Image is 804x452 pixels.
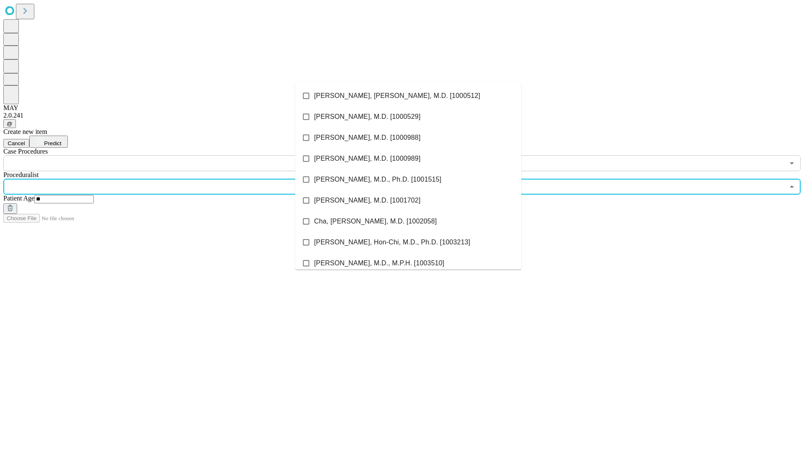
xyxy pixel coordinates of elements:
[3,148,48,155] span: Scheduled Procedure
[314,112,420,122] span: [PERSON_NAME], M.D. [1000529]
[314,175,441,185] span: [PERSON_NAME], M.D., Ph.D. [1001515]
[314,91,480,101] span: [PERSON_NAME], [PERSON_NAME], M.D. [1000512]
[3,104,801,112] div: MAY
[3,171,39,178] span: Proceduralist
[7,121,13,127] span: @
[786,181,798,193] button: Close
[3,119,16,128] button: @
[3,128,47,135] span: Create new item
[314,237,470,247] span: [PERSON_NAME], Hon-Chi, M.D., Ph.D. [1003213]
[8,140,25,146] span: Cancel
[44,140,61,146] span: Predict
[786,157,798,169] button: Open
[3,195,34,202] span: Patient Age
[3,112,801,119] div: 2.0.241
[314,133,420,143] span: [PERSON_NAME], M.D. [1000988]
[314,154,420,164] span: [PERSON_NAME], M.D. [1000989]
[314,258,444,268] span: [PERSON_NAME], M.D., M.P.H. [1003510]
[29,136,68,148] button: Predict
[314,216,437,226] span: Cha, [PERSON_NAME], M.D. [1002058]
[3,139,29,148] button: Cancel
[314,195,420,205] span: [PERSON_NAME], M.D. [1001702]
